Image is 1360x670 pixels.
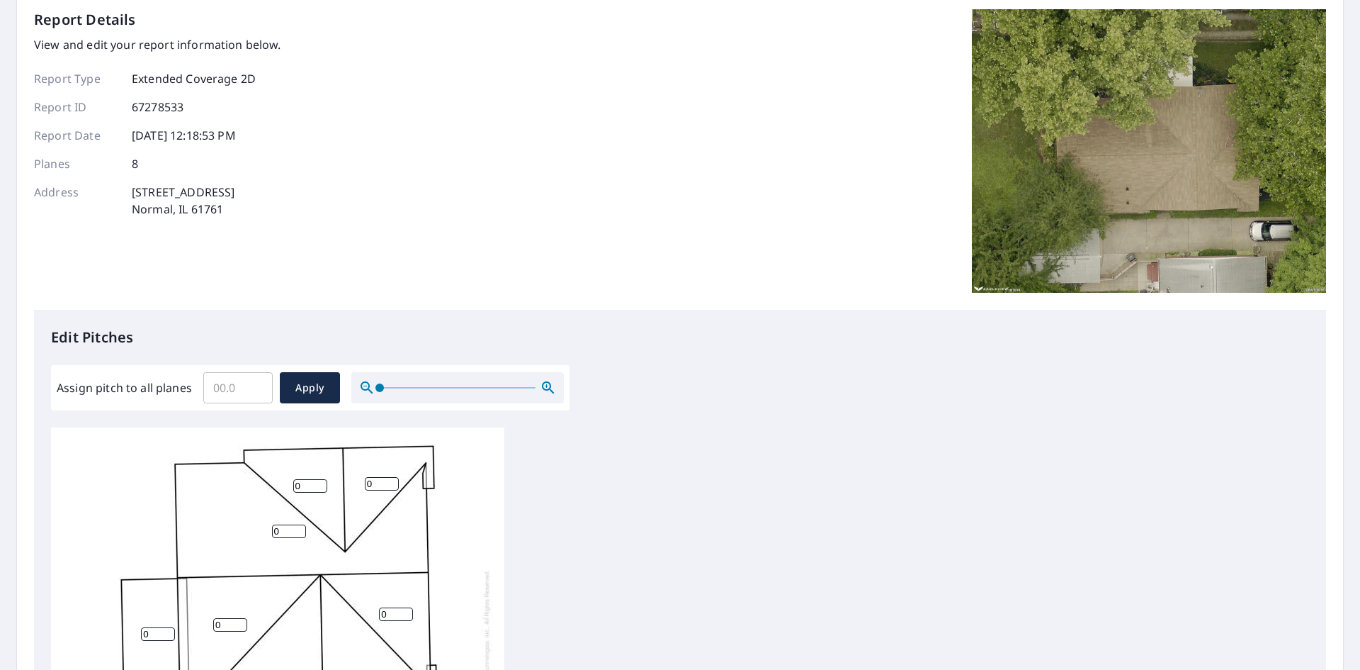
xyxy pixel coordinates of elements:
p: Report Type [34,70,119,87]
label: Assign pitch to all planes [57,379,192,396]
button: Apply [280,372,340,403]
p: Edit Pitches [51,327,1309,348]
p: Report ID [34,99,119,116]
p: Report Date [34,127,119,144]
span: Apply [291,379,329,397]
p: [DATE] 12:18:53 PM [132,127,236,144]
p: Address [34,184,119,218]
p: View and edit your report information below. [34,36,281,53]
p: Extended Coverage 2D [132,70,256,87]
input: 00.0 [203,368,273,408]
p: [STREET_ADDRESS] Normal, IL 61761 [132,184,234,218]
p: 67278533 [132,99,183,116]
img: Top image [972,9,1326,293]
p: Report Details [34,9,136,30]
p: 8 [132,155,138,172]
p: Planes [34,155,119,172]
